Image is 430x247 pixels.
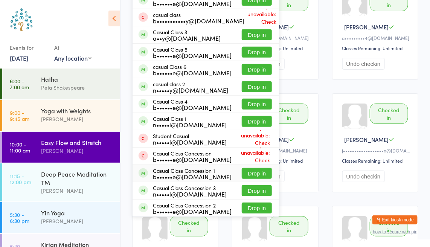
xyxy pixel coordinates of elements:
button: how to secure with pin [373,229,418,235]
div: Events for [10,41,47,54]
a: 9:00 -9:45 amYoga with Weights[PERSON_NAME] [2,100,120,131]
button: Drop in [242,116,272,127]
div: Peta Shakespeare [41,83,114,92]
a: 6:00 -7:00 amHathaPeta Shakespeare [2,69,120,99]
div: Yin Yoga [41,209,114,217]
div: a•••••••••4@[DOMAIN_NAME] [342,35,410,41]
div: Casual Class Concession [153,150,232,162]
div: b••••••e@[DOMAIN_NAME] [153,156,232,162]
div: [PERSON_NAME] [41,115,114,123]
div: At [54,41,91,54]
span: [PERSON_NAME] [345,23,389,31]
div: b••••••e@[DOMAIN_NAME] [153,52,232,58]
a: 5:30 -6:30 pmYin Yoga[PERSON_NAME] [2,202,120,233]
div: Checked in [370,216,408,236]
div: Casual Class 3 [153,29,221,41]
time: 5:30 - 6:30 pm [10,212,29,224]
div: b••••••e@[DOMAIN_NAME] [153,70,232,76]
div: b••••••e@[DOMAIN_NAME] [153,208,232,214]
button: Drop in [242,185,272,196]
div: Casual Class 5 [153,46,232,58]
a: [DATE] [10,54,28,62]
div: [PERSON_NAME] [41,217,114,226]
div: Checked in [170,216,208,236]
div: Checked in [270,104,308,124]
span: Drop-in unavailable: Check membership [244,1,278,35]
button: Drop in [242,203,272,213]
div: Checked in [370,104,408,124]
div: Casual Class 1 [153,116,227,128]
div: Any location [54,54,91,62]
img: Australian School of Meditation & Yoga [8,6,36,34]
time: 6:00 - 7:00 am [10,78,29,90]
button: Undo checkin [342,58,385,70]
time: 10:00 - 11:00 am [10,141,30,153]
button: Drop in [242,29,272,40]
div: Casual Class Concession 2 [153,202,232,214]
div: a••y@[DOMAIN_NAME] [153,35,221,41]
div: n•••••l@[DOMAIN_NAME] [153,139,227,145]
div: b••••••e@[DOMAIN_NAME] [153,174,232,180]
div: b•••••••••••y@[DOMAIN_NAME] [153,18,244,24]
div: [PERSON_NAME] [41,146,114,155]
button: Undo checkin [342,171,385,182]
div: Casual Class Concession 3 [153,185,227,197]
div: b••••••e@[DOMAIN_NAME] [153,0,232,6]
div: casual Class 6 [153,64,232,76]
div: n•••••y@[DOMAIN_NAME] [153,87,228,93]
button: Exit kiosk mode [372,215,418,224]
div: Classes Remaining: Unlimited [342,45,410,51]
div: j••••••••••••••••••n@[DOMAIN_NAME] [342,147,410,154]
time: 11:15 - 12:00 pm [10,173,31,185]
div: Checked in [270,216,308,236]
div: casual class [153,12,244,24]
div: Student Casual [153,133,227,145]
div: n•••••l@[DOMAIN_NAME] [153,191,227,197]
button: Drop in [242,81,272,92]
a: 11:15 -12:00 pmDeep Peace Meditation TM[PERSON_NAME] [2,163,120,201]
div: Classes Remaining: Unlimited [342,157,410,164]
div: Easy Flow and Stretch [41,138,114,146]
div: Hatha [41,75,114,83]
button: Drop in [242,168,272,179]
div: Casual Class Concession 1 [153,168,232,180]
a: 10:00 -11:00 amEasy Flow and Stretch[PERSON_NAME] [2,132,120,163]
button: Drop in [242,47,272,58]
span: Drop-in unavailable: Check membership [232,139,272,173]
div: n•••••l@[DOMAIN_NAME] [153,122,227,128]
button: Drop in [242,64,272,75]
span: [PERSON_NAME] [345,136,389,143]
div: casual class 2 [153,81,228,93]
span: Drop-in unavailable: Check membership [227,122,272,156]
div: Casual Class 4 [153,98,232,110]
div: Yoga with Weights [41,107,114,115]
div: b••••••e@[DOMAIN_NAME] [153,104,232,110]
time: 9:00 - 9:45 am [10,110,29,122]
div: Deep Peace Meditation TM [41,170,114,186]
div: [PERSON_NAME] [41,186,114,195]
button: Drop in [242,99,272,110]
